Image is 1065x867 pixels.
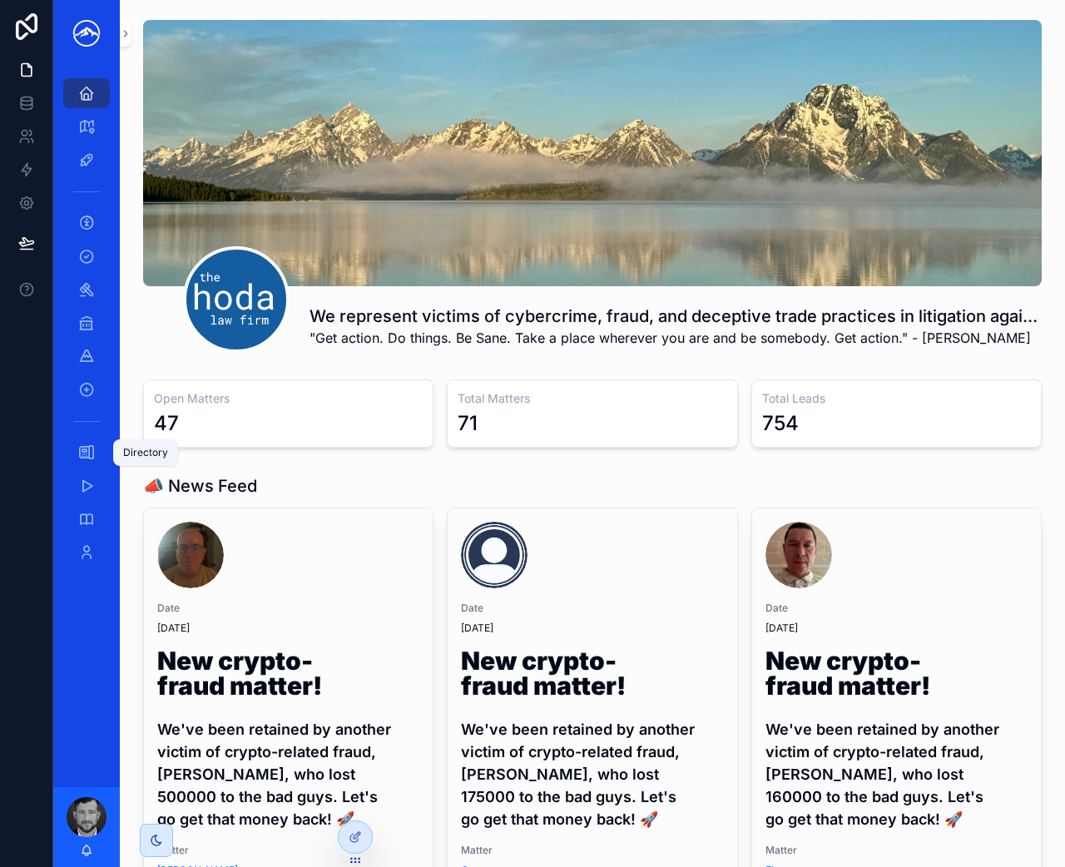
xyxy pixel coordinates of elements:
span: Date [157,602,419,615]
span: [DATE] [157,622,419,635]
span: Date [461,602,723,615]
h1: New crypto-fraud matter! [765,648,1028,705]
h1: New crypto-fraud matter! [461,648,723,705]
h3: Total Leads [762,390,1031,407]
span: [DATE] [765,622,1028,635]
h3: Open Matters [154,390,423,407]
span: Matter [765,844,1028,857]
span: [DATE] [461,622,723,635]
div: 47 [154,410,179,437]
div: 754 [762,410,799,437]
h1: 📣 News Feed [143,474,257,498]
h4: We've been retained by another victim of crypto-related fraud, [PERSON_NAME], who lost 160000 to ... [765,718,1028,830]
div: Directory [123,446,168,459]
h4: We've been retained by another victim of crypto-related fraud, [PERSON_NAME], who lost 175000 to ... [461,718,723,830]
h4: We've been retained by another victim of crypto-related fraud, [PERSON_NAME], who lost 500000 to ... [157,718,419,830]
span: Date [765,602,1028,615]
div: 71 [458,410,478,437]
span: "Get action. Do things. Be Sane. Take a place wherever you are and be somebody. Get action." - [P... [310,328,1042,348]
span: Matter [157,844,419,857]
h3: Total Matters [458,390,726,407]
h1: We represent victims of cybercrime, fraud, and deceptive trade practices in litigation against wr... [310,305,1042,328]
span: Matter [461,844,723,857]
img: App logo [67,20,106,47]
h1: New crypto-fraud matter! [157,648,419,705]
div: scrollable content [53,67,120,589]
